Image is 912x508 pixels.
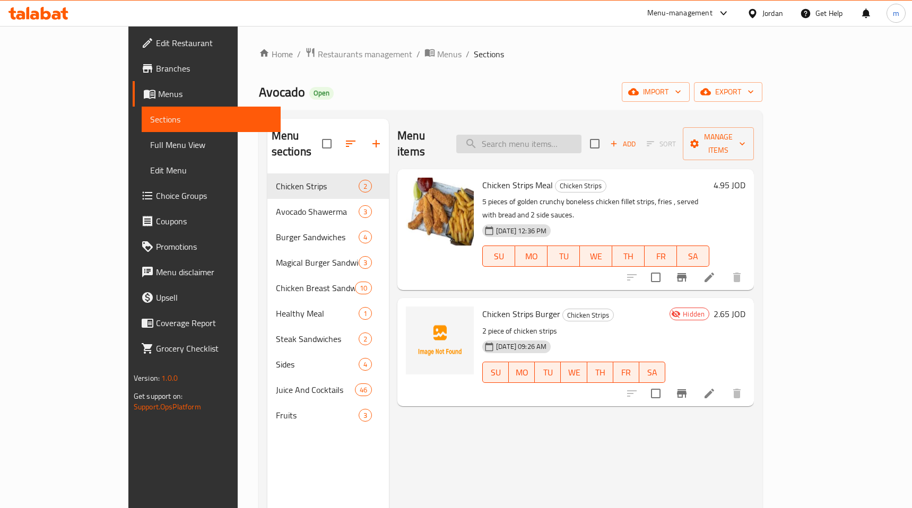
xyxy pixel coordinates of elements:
button: Branch-specific-item [669,265,694,290]
span: WE [565,365,583,380]
div: Chicken Strips [555,180,606,192]
span: [DATE] 09:26 AM [492,341,551,352]
a: Edit Restaurant [133,30,281,56]
button: MO [509,362,535,383]
span: Add item [606,136,640,152]
nav: breadcrumb [259,47,762,61]
button: export [694,82,762,102]
a: Grocery Checklist [133,336,281,361]
span: 3 [359,207,371,217]
button: Branch-specific-item [669,381,694,406]
div: Chicken Breast Sandwiches10 [267,275,389,301]
span: m [893,7,899,19]
span: Branches [156,62,272,75]
img: Chicken Strips Burger [406,306,474,374]
div: Fruits [276,409,359,422]
span: 1 [359,309,371,319]
button: SA [677,246,709,267]
div: items [359,307,372,320]
button: TH [587,362,613,383]
span: Steak Sandwiches [276,332,359,345]
span: SA [644,365,661,380]
span: 2 [359,334,371,344]
a: Menus [424,47,462,61]
span: 3 [359,410,371,421]
span: [DATE] 12:36 PM [492,226,551,236]
div: Chicken Strips2 [267,173,389,199]
span: SU [487,365,505,380]
span: Hidden [679,309,709,319]
span: 4 [359,232,371,242]
div: Fruits3 [267,402,389,428]
div: Healthy Meal1 [267,301,389,326]
span: FR [649,249,673,264]
h2: Menu sections [272,128,322,160]
span: Burger Sandwiches [276,231,359,243]
span: TU [552,249,576,264]
span: Sections [474,48,504,60]
span: Chicken Strips Burger [482,306,560,322]
span: Chicken Strips [555,180,606,192]
span: Coupons [156,215,272,227]
span: MO [519,249,543,264]
span: Restaurants management [318,48,412,60]
div: Jordan [762,7,783,19]
span: SU [487,249,511,264]
button: SU [482,362,509,383]
div: Magical Burger Sandwiches3 [267,250,389,275]
span: Promotions [156,240,272,253]
a: Menus [133,81,281,107]
button: FR [613,362,639,383]
button: delete [724,381,750,406]
span: Chicken Breast Sandwiches [276,282,355,294]
span: Menus [437,48,462,60]
h2: Menu items [397,128,444,160]
button: SU [482,246,515,267]
div: Healthy Meal [276,307,359,320]
span: Chicken Strips [563,309,613,321]
li: / [466,48,470,60]
h6: 4.95 JOD [714,178,745,192]
div: items [359,256,372,269]
div: items [359,205,372,218]
a: Branches [133,56,281,81]
a: Restaurants management [305,47,412,61]
span: Select section [584,133,606,155]
div: items [359,180,372,192]
p: 2 piece of chicken strips [482,325,665,338]
a: Menu disclaimer [133,259,281,285]
span: Magical Burger Sandwiches [276,256,359,269]
span: 10 [355,283,371,293]
div: items [359,409,372,422]
span: Select to update [645,266,667,288]
span: Coverage Report [156,317,272,329]
span: Avocado [259,80,305,104]
button: Manage items [683,127,754,160]
button: TH [612,246,645,267]
span: Edit Restaurant [156,37,272,49]
button: SA [639,362,665,383]
span: Chicken Strips Meal [482,177,553,193]
button: delete [724,265,750,290]
span: Avocado Shawerma [276,205,359,218]
div: Burger Sandwiches4 [267,224,389,250]
button: Add [606,136,640,152]
a: Support.OpsPlatform [134,400,201,414]
span: WE [584,249,608,264]
div: items [355,383,372,396]
a: Upsell [133,285,281,310]
span: Sort sections [338,131,363,156]
span: Choice Groups [156,189,272,202]
span: 3 [359,258,371,268]
span: Full Menu View [150,138,272,151]
span: 1.0.0 [161,371,178,385]
span: Select section first [640,136,683,152]
h6: 2.65 JOD [714,306,745,321]
span: TH [616,249,640,264]
button: MO [515,246,548,267]
span: Chicken Strips [276,180,359,192]
span: Upsell [156,291,272,304]
li: / [416,48,420,60]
